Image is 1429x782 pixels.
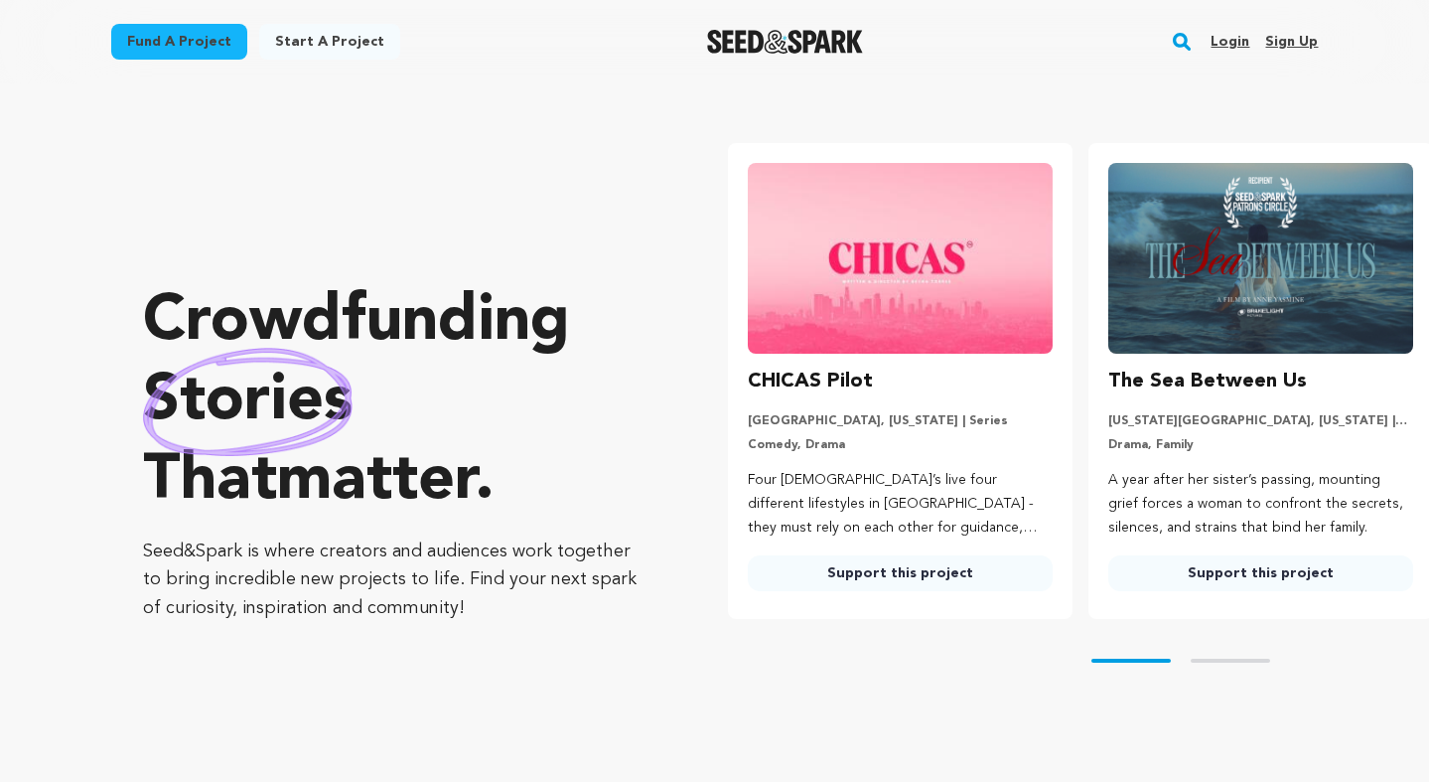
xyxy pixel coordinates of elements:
span: matter [277,450,475,514]
img: The Sea Between Us image [1108,163,1413,354]
a: Support this project [748,555,1053,591]
a: Start a project [259,24,400,60]
a: Fund a project [111,24,247,60]
a: Seed&Spark Homepage [707,30,863,54]
img: hand sketched image [143,348,353,456]
p: A year after her sister’s passing, mounting grief forces a woman to confront the secrets, silence... [1108,469,1413,540]
p: Drama, Family [1108,437,1413,453]
p: Crowdfunding that . [143,283,648,522]
a: Login [1211,26,1249,58]
a: Sign up [1265,26,1318,58]
p: [US_STATE][GEOGRAPHIC_DATA], [US_STATE] | Film Short [1108,413,1413,429]
h3: CHICAS Pilot [748,366,873,397]
p: Comedy, Drama [748,437,1053,453]
p: Four [DEMOGRAPHIC_DATA]’s live four different lifestyles in [GEOGRAPHIC_DATA] - they must rely on... [748,469,1053,540]
a: Support this project [1108,555,1413,591]
p: Seed&Spark is where creators and audiences work together to bring incredible new projects to life... [143,538,648,623]
img: CHICAS Pilot image [748,163,1053,354]
p: [GEOGRAPHIC_DATA], [US_STATE] | Series [748,413,1053,429]
img: Seed&Spark Logo Dark Mode [707,30,863,54]
h3: The Sea Between Us [1108,366,1307,397]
